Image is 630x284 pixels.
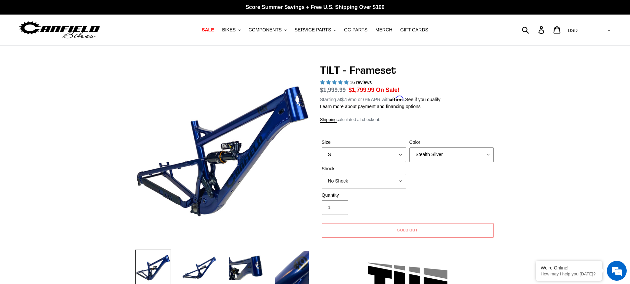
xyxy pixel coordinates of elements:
span: COMPONENTS [249,27,282,33]
button: BIKES [219,25,244,34]
span: On Sale! [376,86,399,94]
a: MERCH [372,25,396,34]
button: COMPONENTS [245,25,290,34]
s: $1,999.99 [320,87,346,93]
button: Sold out [322,223,494,238]
div: We're Online! [541,265,597,270]
a: See if you qualify - Learn more about Affirm Financing (opens in modal) [405,97,441,102]
span: SALE [202,27,214,33]
span: $75 [341,97,349,102]
input: Search [525,22,542,37]
a: Learn more about payment and financing options [320,104,421,109]
span: $1,799.99 [349,87,374,93]
span: 16 reviews [350,80,372,85]
a: GIFT CARDS [397,25,432,34]
span: GIFT CARDS [400,27,428,33]
h1: TILT - Frameset [320,64,495,76]
span: GG PARTS [344,27,367,33]
span: BIKES [222,27,235,33]
a: SALE [198,25,217,34]
span: Affirm [390,96,404,101]
a: Shipping [320,117,337,123]
p: How may I help you today? [541,271,597,276]
span: 5.00 stars [320,80,350,85]
a: GG PARTS [341,25,371,34]
div: calculated at checkout. [320,116,495,123]
label: Color [409,139,494,146]
label: Size [322,139,406,146]
span: SERVICE PARTS [295,27,331,33]
span: MERCH [375,27,392,33]
label: Shock [322,165,406,172]
img: Canfield Bikes [18,20,101,40]
p: Starting at /mo or 0% APR with . [320,95,441,103]
label: Quantity [322,192,406,199]
span: Sold out [397,227,418,232]
button: SERVICE PARTS [291,25,339,34]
